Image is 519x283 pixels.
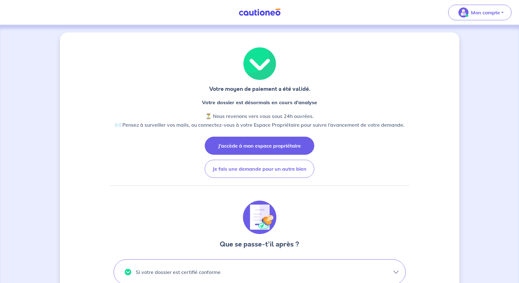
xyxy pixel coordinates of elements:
p: ⏳ Nous revenons vers vous sous 24h ouvrées. ✉️ Pensez à surveiller vos mails, ou connectez-vous à... [115,112,404,129]
button: J’accède à mon espace propriétaire [205,137,314,155]
img: illu_account_valid_menu.svg [458,7,468,17]
img: illu_valid.svg [125,269,131,276]
img: illu_valid.svg [243,47,277,80]
p: Si votre dossier est certifié conforme [136,267,221,277]
button: Je fais une demande pour un autre bien [205,160,314,178]
img: illu_document_valid.svg [243,201,277,234]
p: Mon compte [471,9,500,16]
strong: Votre dossier est désormais en cours d’analyse [202,99,317,105]
h3: Que se passe-t’il après ? [220,239,299,249]
img: Cautioneo [236,8,283,16]
button: illu_account_valid_menu.svgMon compte [448,5,512,20]
p: Votre moyen de paiement a été validé. [209,85,310,93]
